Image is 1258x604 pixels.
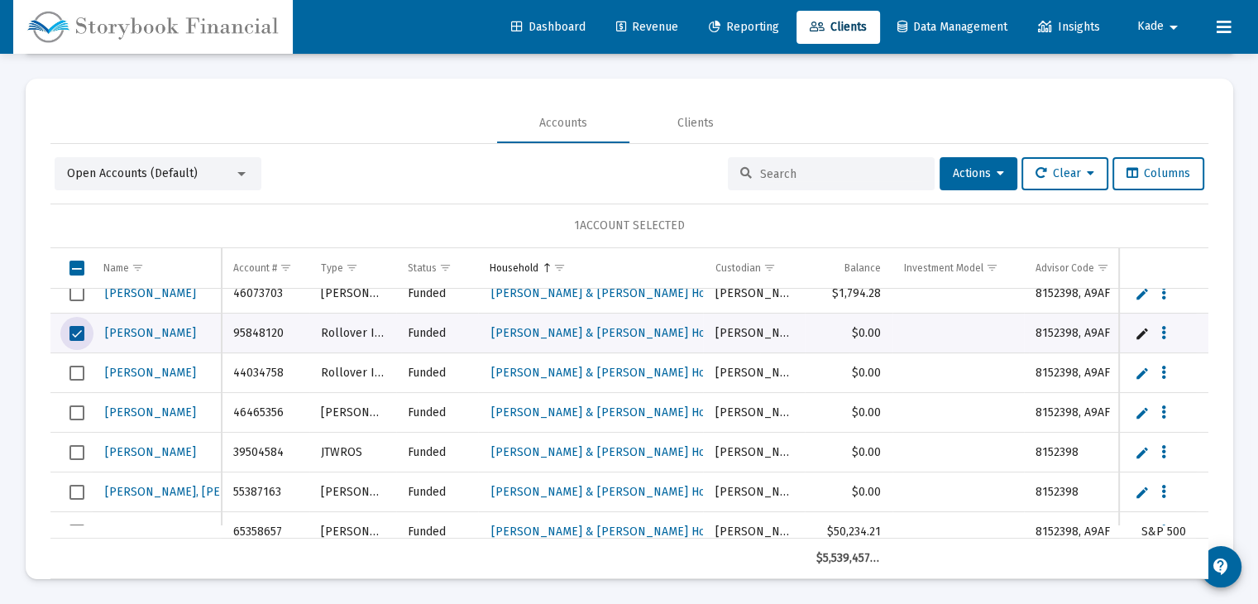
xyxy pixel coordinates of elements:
td: Column Type [309,248,396,288]
a: [PERSON_NAME] [103,400,198,424]
td: $0.00 [805,314,892,353]
td: [PERSON_NAME] [703,393,804,433]
a: Dashboard [498,11,599,44]
div: Accounts [539,115,587,132]
td: $0.00 [805,353,892,393]
span: Data Management [897,20,1007,34]
div: Clients [677,115,714,132]
span: Show filter options for column 'Type' [346,261,358,274]
td: [PERSON_NAME] [309,274,396,314]
td: [PERSON_NAME] [309,512,396,552]
td: 8152398 [1024,433,1130,472]
td: $0.00 [805,433,892,472]
td: $0.00 [805,393,892,433]
input: Search [760,167,922,181]
td: 46465356 [222,393,309,433]
td: Rollover IRA [309,314,396,353]
a: [PERSON_NAME], [PERSON_NAME] [103,480,294,504]
a: Insights [1025,11,1113,44]
span: [PERSON_NAME] & [PERSON_NAME] Household [491,286,749,300]
span: [PERSON_NAME] & [PERSON_NAME] Household [491,485,749,499]
a: [PERSON_NAME] & [PERSON_NAME] Household [490,361,750,385]
a: Edit [1135,405,1150,420]
td: Column Name [92,248,222,288]
a: [PERSON_NAME] & [PERSON_NAME] Household [490,480,750,504]
div: Funded [408,365,466,381]
span: Dashboard [511,20,586,34]
span: Columns [1126,166,1190,180]
td: 65358657 [222,512,309,552]
button: Kade [1117,10,1203,43]
div: Advisor Code [1036,261,1094,275]
a: [PERSON_NAME] & [PERSON_NAME] Household [490,440,750,464]
span: Clear [1036,166,1094,180]
a: Edit [1135,286,1150,301]
td: [PERSON_NAME] [703,472,804,512]
td: Column Custodian [703,248,804,288]
span: Show filter options for column 'Household' [553,261,566,274]
div: Funded [408,285,466,302]
div: Select row [69,286,84,301]
a: Data Management [884,11,1021,44]
td: 8152398 [1024,472,1130,512]
td: [PERSON_NAME] [309,393,396,433]
span: ACCOUNT SELECTED [580,218,685,232]
a: Revenue [603,11,691,44]
span: Show filter options for column 'Status' [439,261,452,274]
span: 1 [574,218,580,232]
div: Household [490,261,538,275]
td: $1,794.28 [805,274,892,314]
span: Insights [1038,20,1100,34]
a: [PERSON_NAME] [103,520,198,544]
td: [PERSON_NAME] [703,353,804,393]
a: Edit [1135,525,1150,539]
mat-icon: contact_support [1211,557,1231,577]
td: $0.00 [805,472,892,512]
span: [PERSON_NAME] [105,445,196,459]
td: 8152398, A9AF [1024,393,1130,433]
div: Data grid [50,248,1208,579]
div: Funded [408,444,466,461]
td: Column Household [478,248,703,288]
div: Name [103,261,129,275]
span: Reporting [709,20,779,34]
div: Select row [69,405,84,420]
span: Clients [810,20,867,34]
span: [PERSON_NAME] [105,286,196,300]
td: 55387163 [222,472,309,512]
a: Edit [1135,445,1150,460]
div: Funded [408,484,466,501]
a: [PERSON_NAME] [103,281,198,305]
div: Status [408,261,437,275]
a: [PERSON_NAME] [103,361,198,385]
span: [PERSON_NAME] & [PERSON_NAME] Household [491,405,749,419]
span: Kade [1137,20,1164,34]
td: 95848120 [222,314,309,353]
span: Show filter options for column 'Account #' [280,261,292,274]
td: Rollover IRA [309,353,396,393]
div: Funded [408,325,466,342]
div: Custodian [715,261,760,275]
td: Column Balance [805,248,892,288]
span: [PERSON_NAME] [105,525,196,539]
button: Clear [1021,157,1108,190]
td: JTWROS [309,433,396,472]
a: [PERSON_NAME] [103,321,198,345]
td: 8152398, A9AF [1024,353,1130,393]
td: $50,234.21 [805,512,892,552]
td: [PERSON_NAME] [703,512,804,552]
span: [PERSON_NAME], [PERSON_NAME] [105,485,293,499]
div: Select all [69,261,84,276]
span: [PERSON_NAME] & [PERSON_NAME] Household [491,525,749,539]
span: [PERSON_NAME] & [PERSON_NAME] Household [491,366,749,380]
div: Account # [233,261,277,275]
td: 8152398, A9AF [1024,314,1130,353]
mat-icon: arrow_drop_down [1164,11,1184,44]
a: Edit [1135,366,1150,381]
a: Edit [1135,485,1150,500]
a: Edit [1135,326,1150,341]
td: Column Advisor Code [1024,248,1130,288]
div: Select row [69,485,84,500]
a: [PERSON_NAME] & [PERSON_NAME] Household [490,400,750,424]
td: [PERSON_NAME] [309,472,396,512]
